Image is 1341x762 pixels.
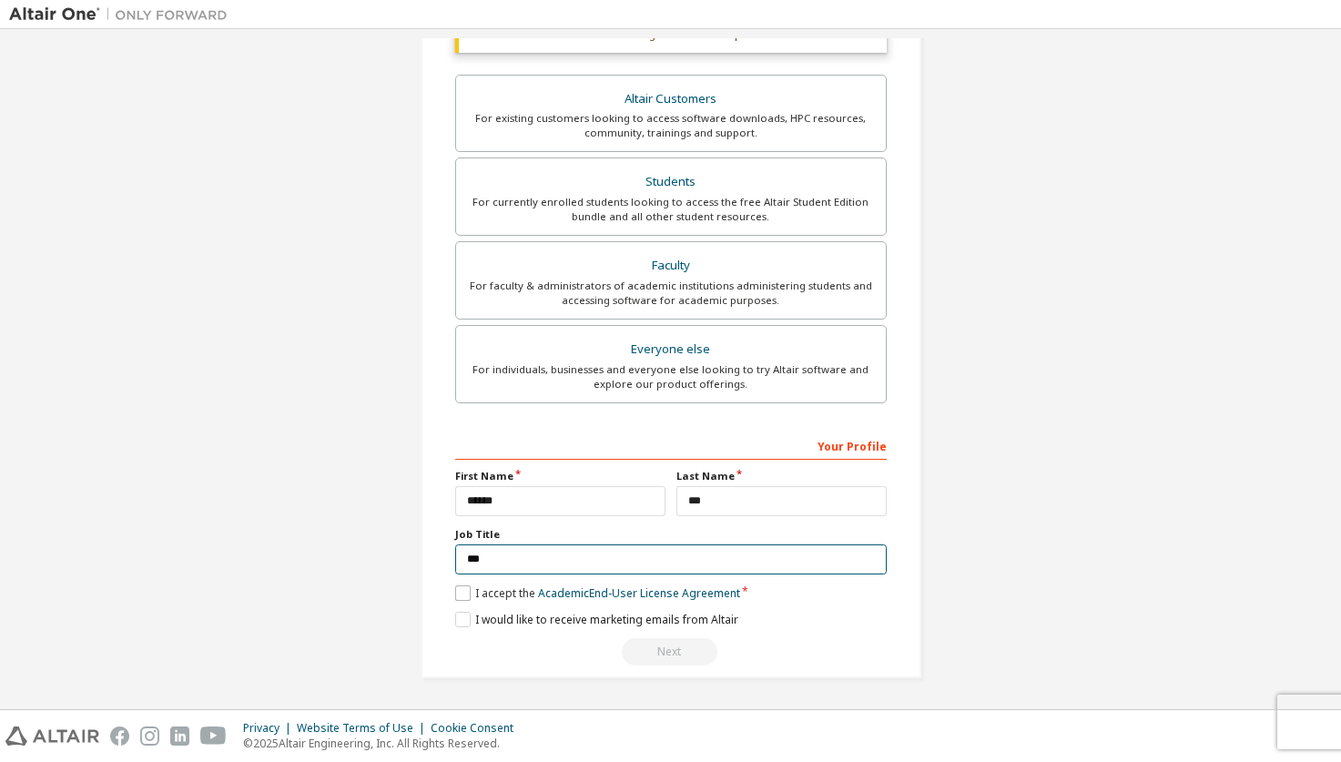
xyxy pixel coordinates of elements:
[467,253,875,279] div: Faculty
[431,721,524,736] div: Cookie Consent
[455,469,665,483] label: First Name
[455,612,738,627] label: I would like to receive marketing emails from Altair
[170,726,189,746] img: linkedin.svg
[5,726,99,746] img: altair_logo.svg
[9,5,237,24] img: Altair One
[467,362,875,391] div: For individuals, businesses and everyone else looking to try Altair software and explore our prod...
[110,726,129,746] img: facebook.svg
[140,726,159,746] img: instagram.svg
[467,337,875,362] div: Everyone else
[455,527,887,542] label: Job Title
[455,638,887,665] div: Read and acccept EULA to continue
[455,585,740,601] label: I accept the
[467,169,875,195] div: Students
[455,431,887,460] div: Your Profile
[467,86,875,112] div: Altair Customers
[467,195,875,224] div: For currently enrolled students looking to access the free Altair Student Edition bundle and all ...
[243,721,297,736] div: Privacy
[676,469,887,483] label: Last Name
[467,279,875,308] div: For faculty & administrators of academic institutions administering students and accessing softwa...
[243,736,524,751] p: © 2025 Altair Engineering, Inc. All Rights Reserved.
[297,721,431,736] div: Website Terms of Use
[200,726,227,746] img: youtube.svg
[538,585,740,601] a: Academic End-User License Agreement
[467,111,875,140] div: For existing customers looking to access software downloads, HPC resources, community, trainings ...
